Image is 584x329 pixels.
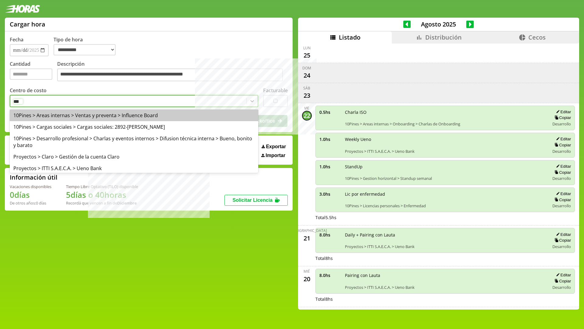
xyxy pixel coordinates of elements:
[302,274,312,284] div: 20
[552,149,571,154] span: Desarrollo
[10,184,51,189] div: Vacaciones disponibles
[345,191,546,197] span: Lic por enfermedad
[57,61,288,83] label: Descripción
[554,272,571,278] button: Editar
[345,149,546,154] span: Proyectos > ITTI S.A.E.C.A. > Ueno Bank
[302,71,312,80] div: 24
[425,33,462,41] span: Distribución
[287,228,327,233] div: [DEMOGRAPHIC_DATA]
[553,115,571,120] button: Copiar
[345,203,546,208] span: 10Pines > Licencias personales > Enfermedad
[319,232,341,238] span: 8.0 hs
[554,164,571,169] button: Editar
[10,163,258,174] div: Proyectos > ITTI S.A.E.C.A. > Ueno Bank
[54,36,120,56] label: Tipo de hora
[345,232,546,238] span: Daily + Pairing con Lauta
[319,272,341,278] span: 8.0 hs
[10,121,258,133] div: 10Pines > Cargas sociales > Cargas sociales: 2892-[PERSON_NAME]
[10,133,258,151] div: 10Pines > Desarrollo profesional > Charlas y eventos internos > Difusion técnica interna > Bueno,...
[315,255,575,261] div: Total 8 hs
[302,65,311,71] div: dom
[552,203,571,208] span: Desarrollo
[319,136,341,142] span: 1.0 hs
[345,272,546,278] span: Pairing con Lauta
[345,285,546,290] span: Proyectos > ITTI S.A.E.C.A. > Ueno Bank
[303,86,310,91] div: sáb
[552,285,571,290] span: Desarrollo
[66,200,138,206] div: Recordá que vencen a fin de
[302,111,312,121] div: 22
[10,110,258,121] div: 10Pines > Areas internas > Ventas y preventa > Influence Board
[66,189,138,200] h1: 5 días o 40 horas
[554,232,571,237] button: Editar
[266,153,285,158] span: Importar
[302,91,312,100] div: 23
[553,238,571,243] button: Copiar
[10,173,57,181] h2: Información útil
[117,200,137,206] b: Diciembre
[10,189,51,200] h1: 0 días
[411,20,466,28] span: Agosto 2025
[553,142,571,148] button: Copiar
[319,109,341,115] span: 0.5 hs
[345,136,546,142] span: Weekly Ueno
[552,176,571,181] span: Desarrollo
[232,198,273,203] span: Solicitar Licencia
[260,144,288,150] button: Exportar
[266,144,286,149] span: Exportar
[345,164,546,170] span: StandUp
[302,233,312,243] div: 21
[10,151,258,163] div: Proyectos > Claro > Gestión de la cuenta Claro
[66,184,138,189] div: Tiempo Libre Optativo (TiLO) disponible
[315,296,575,302] div: Total 8 hs
[319,164,341,170] span: 1.0 hs
[298,44,579,309] div: scrollable content
[319,191,341,197] span: 3.0 hs
[339,33,360,41] span: Listado
[553,170,571,175] button: Copiar
[345,244,546,249] span: Proyectos > ITTI S.A.E.C.A. > Ueno Bank
[528,33,546,41] span: Cecos
[263,87,288,94] label: Facturable
[5,5,40,13] img: logotipo
[552,244,571,249] span: Desarrollo
[554,191,571,196] button: Editar
[304,106,309,111] div: vie
[345,121,546,127] span: 10Pines > Areas internas > Onboarding > Charlas de Onboarding
[345,176,546,181] span: 10Pines > Gestion horizontal > Standup semanal
[57,68,283,81] textarea: Descripción
[554,136,571,142] button: Editar
[54,44,116,55] select: Tipo de hora
[10,61,57,83] label: Cantidad
[303,45,311,51] div: lun
[10,87,47,94] label: Centro de costo
[10,20,45,28] h1: Cargar hora
[10,200,51,206] div: De otros años: 0 días
[553,278,571,284] button: Copiar
[302,51,312,60] div: 25
[224,195,288,206] button: Solicitar Licencia
[552,121,571,127] span: Desarrollo
[304,269,310,274] div: mié
[315,215,575,220] div: Total 5.5 hs
[10,68,52,80] input: Cantidad
[553,197,571,202] button: Copiar
[10,36,23,43] label: Fecha
[345,109,546,115] span: Charla ISO
[554,109,571,114] button: Editar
